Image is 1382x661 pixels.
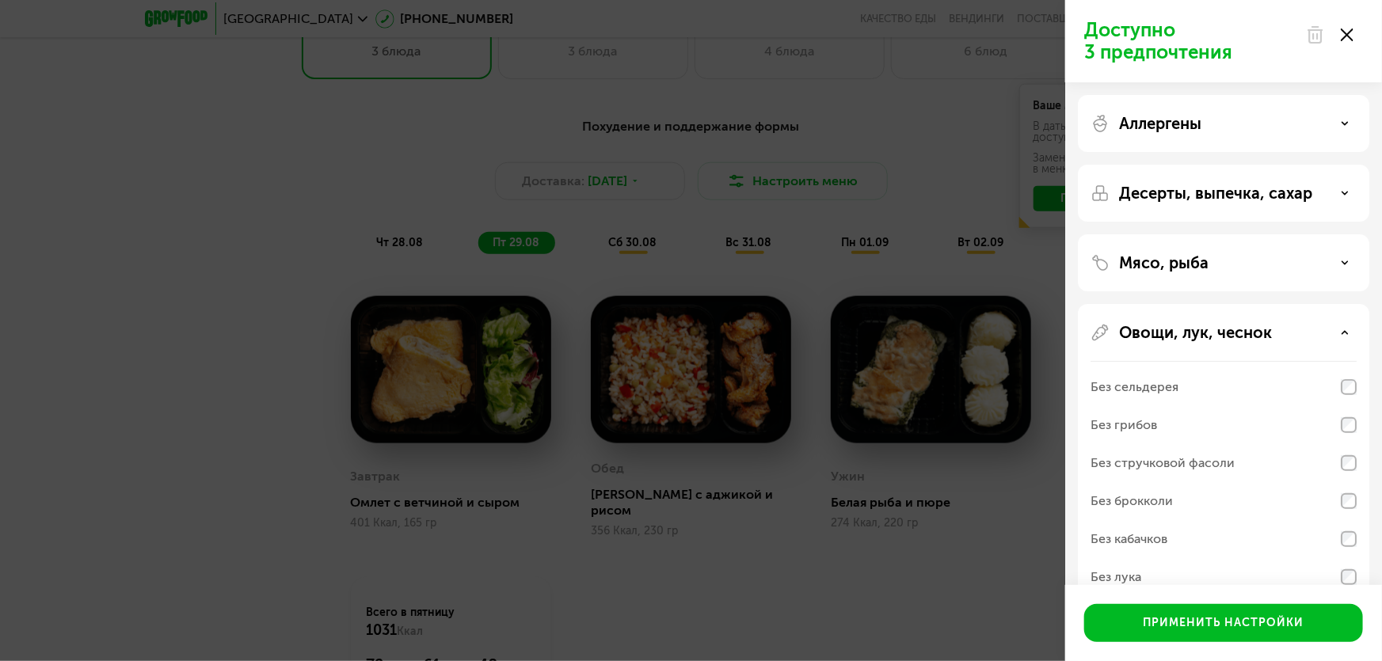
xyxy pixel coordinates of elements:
div: Без лука [1091,568,1141,587]
p: Десерты, выпечка, сахар [1119,184,1312,203]
p: Доступно 3 предпочтения [1084,19,1296,63]
div: Без кабачков [1091,530,1167,549]
div: Применить настройки [1144,615,1304,631]
div: Без брокколи [1091,492,1173,511]
p: Овощи, лук, чеснок [1119,323,1272,342]
div: Без сельдерея [1091,378,1178,397]
div: Без стручковой фасоли [1091,454,1235,473]
div: Без грибов [1091,416,1157,435]
button: Применить настройки [1084,604,1363,642]
p: Аллергены [1119,114,1201,133]
p: Мясо, рыба [1119,253,1209,272]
